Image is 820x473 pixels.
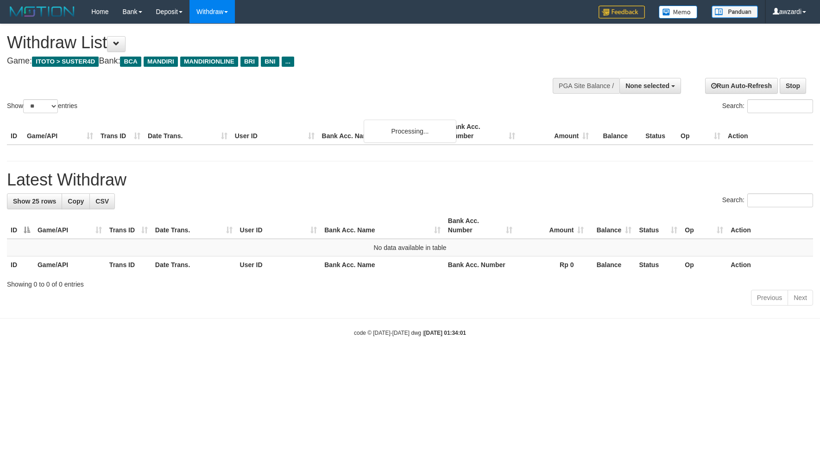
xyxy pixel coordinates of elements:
th: Balance [587,256,635,274]
th: Trans ID: activate to sort column ascending [106,212,151,239]
h4: Game: Bank: [7,57,537,66]
span: CSV [95,198,109,205]
th: Bank Acc. Number [445,118,519,145]
th: Op [677,118,724,145]
a: CSV [89,193,115,209]
span: BNI [261,57,279,67]
th: ID [7,256,34,274]
span: Show 25 rows [13,198,56,205]
th: Date Trans. [151,256,236,274]
th: Bank Acc. Name: activate to sort column ascending [321,212,444,239]
th: User ID [231,118,318,145]
strong: [DATE] 01:34:01 [424,330,466,336]
img: Feedback.jpg [599,6,645,19]
th: Status [642,118,677,145]
img: MOTION_logo.png [7,5,77,19]
a: Run Auto-Refresh [705,78,778,94]
select: Showentries [23,99,58,113]
th: Bank Acc. Number: activate to sort column ascending [444,212,516,239]
span: Copy [68,198,84,205]
th: Bank Acc. Number [444,256,516,274]
input: Search: [747,99,813,113]
th: Status [635,256,681,274]
th: Status: activate to sort column ascending [635,212,681,239]
th: Amount: activate to sort column ascending [516,212,588,239]
th: Bank Acc. Name [318,118,446,145]
span: None selected [625,82,669,89]
label: Search: [722,99,813,113]
th: Game/API [23,118,97,145]
span: BRI [240,57,259,67]
th: Trans ID [97,118,144,145]
a: Copy [62,193,90,209]
input: Search: [747,193,813,207]
th: Rp 0 [516,256,588,274]
th: ID: activate to sort column descending [7,212,34,239]
span: BCA [120,57,141,67]
span: ITOTO > SUSTER4D [32,57,99,67]
label: Search: [722,193,813,207]
th: Balance: activate to sort column ascending [587,212,635,239]
th: User ID [236,256,321,274]
small: code © [DATE]-[DATE] dwg | [354,330,466,336]
th: Trans ID [106,256,151,274]
th: Amount [519,118,593,145]
div: Showing 0 to 0 of 0 entries [7,276,813,289]
th: User ID: activate to sort column ascending [236,212,321,239]
span: ... [282,57,294,67]
th: Date Trans. [144,118,231,145]
label: Show entries [7,99,77,113]
a: Next [788,290,813,306]
th: Op: activate to sort column ascending [681,212,727,239]
div: PGA Site Balance / [553,78,619,94]
a: Stop [780,78,806,94]
img: panduan.png [712,6,758,18]
th: Game/API: activate to sort column ascending [34,212,106,239]
span: MANDIRIONLINE [180,57,238,67]
th: Game/API [34,256,106,274]
th: Action [724,118,813,145]
th: Action [727,256,813,274]
h1: Withdraw List [7,33,537,52]
td: No data available in table [7,239,813,256]
th: ID [7,118,23,145]
th: Balance [593,118,642,145]
a: Previous [751,290,788,306]
th: Action [727,212,813,239]
button: None selected [619,78,681,94]
th: Op [681,256,727,274]
th: Date Trans.: activate to sort column ascending [151,212,236,239]
span: MANDIRI [144,57,178,67]
a: Show 25 rows [7,193,62,209]
div: Processing... [364,120,456,143]
h1: Latest Withdraw [7,171,813,189]
th: Bank Acc. Name [321,256,444,274]
img: Button%20Memo.svg [659,6,698,19]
